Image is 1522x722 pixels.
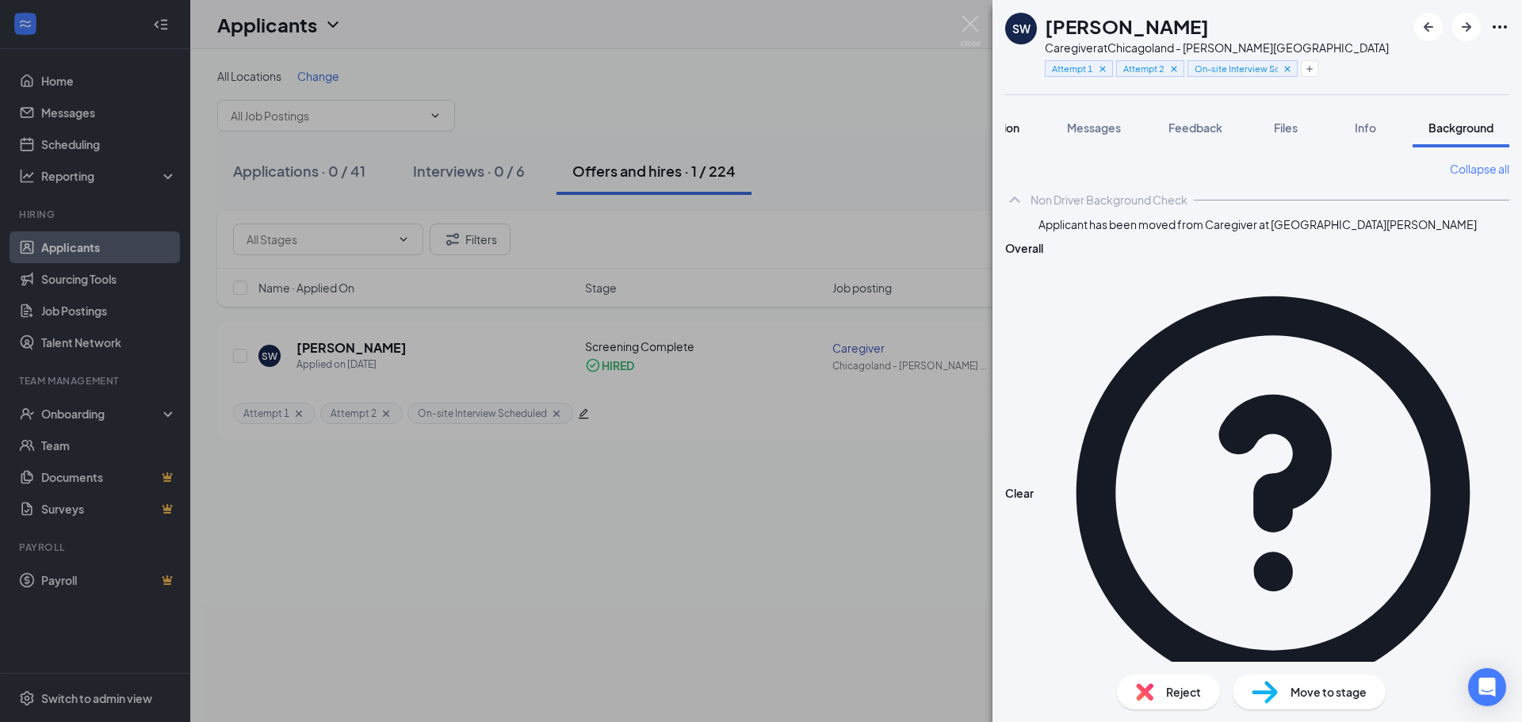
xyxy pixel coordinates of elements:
[1355,120,1376,135] span: Info
[1452,13,1481,41] button: ArrowRight
[1301,60,1318,77] button: Plus
[1097,63,1108,74] svg: Cross
[1045,13,1209,40] h1: [PERSON_NAME]
[1490,17,1509,36] svg: Ellipses
[1012,21,1031,36] div: SW
[1005,190,1024,209] svg: ChevronUp
[1045,40,1389,55] div: Caregiver at Chicagoland - [PERSON_NAME][GEOGRAPHIC_DATA]
[1123,62,1164,75] span: Attempt 2
[1052,62,1093,75] span: Attempt 1
[1450,160,1509,178] a: Collapse all
[1414,13,1443,41] button: ArrowLeftNew
[1168,63,1180,74] svg: Cross
[1168,120,1222,135] span: Feedback
[1428,120,1493,135] span: Background
[1038,216,1477,233] span: Applicant has been moved from Caregiver at [GEOGRAPHIC_DATA][PERSON_NAME]
[1067,120,1121,135] span: Messages
[1291,683,1367,701] span: Move to stage
[1166,683,1201,701] span: Reject
[1195,62,1278,75] span: On-site Interview Scheduled
[1419,17,1438,36] svg: ArrowLeftNew
[1282,63,1293,74] svg: Cross
[1005,241,1043,255] span: Overall
[1305,64,1314,74] svg: Plus
[1468,668,1506,706] div: Open Intercom Messenger
[1274,120,1298,135] span: Files
[1005,484,1034,502] span: Clear
[1457,17,1476,36] svg: ArrowRight
[1031,192,1187,208] div: Non Driver Background Check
